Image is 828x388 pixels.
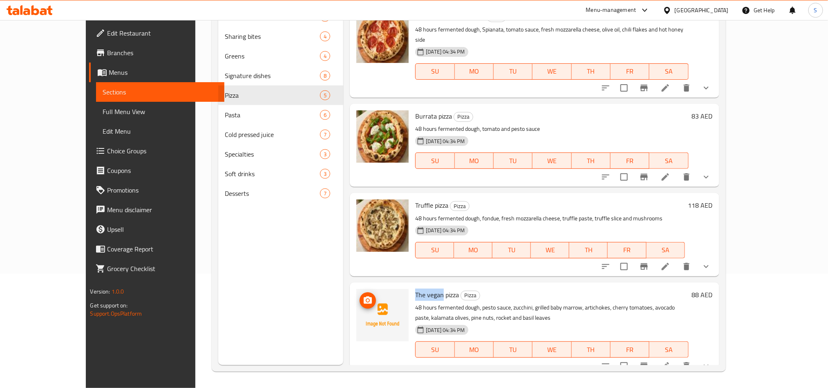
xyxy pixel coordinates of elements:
button: show more [696,356,716,376]
svg: Show Choices [701,262,711,271]
a: Edit Restaurant [89,23,224,43]
img: Burrata pizza [356,110,409,163]
button: SA [649,63,688,80]
span: SU [419,65,451,77]
span: Cold pressed juice [225,130,320,139]
a: Edit menu item [660,172,670,182]
span: Select to update [615,258,633,275]
button: sort-choices [596,257,615,276]
span: 8 [320,72,330,80]
span: FR [614,155,646,167]
span: SA [650,244,682,256]
p: 48 hours fermented dough, fondue, fresh mozzarella cheese, truffle paste, truffle slice and mushr... [415,213,685,224]
span: Edit Restaurant [107,28,217,38]
div: Soft drinks3 [218,164,343,184]
button: WE [533,63,571,80]
span: Select to update [615,168,633,186]
span: TH [573,244,604,256]
span: Desserts [225,188,320,198]
div: Pizza [225,90,320,100]
span: Signature dishes [225,71,320,81]
span: Pasta [225,110,320,120]
span: FR [614,65,646,77]
span: Edit Menu [103,126,217,136]
button: TH [572,341,611,358]
div: items [320,110,330,120]
span: SA [653,65,685,77]
div: items [320,169,330,179]
button: Branch-specific-item [634,257,654,276]
h6: 73 AED [692,11,713,22]
span: Truffle pizza [415,199,448,211]
a: Menu disclaimer [89,200,224,220]
span: TH [575,65,607,77]
button: sort-choices [596,356,615,376]
span: Greens [225,51,320,61]
button: sort-choices [596,167,615,187]
button: SA [649,153,688,169]
button: FR [611,341,649,358]
button: SU [415,341,454,358]
span: TU [497,344,529,356]
button: TU [492,242,531,258]
div: Sharing bites4 [218,27,343,46]
span: Choice Groups [107,146,217,156]
a: Grocery Checklist [89,259,224,278]
span: Promotions [107,185,217,195]
span: SU [419,344,451,356]
span: SA [653,155,685,167]
button: MO [455,63,494,80]
button: show more [696,167,716,187]
button: FR [611,63,649,80]
span: TH [575,155,607,167]
span: [DATE] 04:34 PM [423,227,468,234]
div: Pizza5 [218,85,343,105]
span: Full Menu View [103,107,217,117]
span: WE [534,244,566,256]
button: MO [455,341,494,358]
span: WE [536,65,568,77]
span: SU [419,155,451,167]
div: items [320,90,330,100]
span: [DATE] 04:34 PM [423,48,468,56]
h6: 83 AED [692,110,713,122]
span: TU [497,65,529,77]
a: Menus [89,63,224,82]
img: Truffle pizza [356,200,409,252]
span: MO [457,244,489,256]
button: SA [649,341,688,358]
span: Get support on: [90,300,128,311]
a: Edit menu item [660,361,670,371]
h6: 118 AED [688,200,713,211]
p: 48 hours fermented dough, pesto sauce, zucchini, grilled baby marrow, artichokes, cherry tomatoes... [415,303,688,323]
button: MO [454,242,492,258]
p: 48 hours fermented dough, tomato and pesto sauce [415,124,688,134]
div: items [320,71,330,81]
button: WE [531,242,569,258]
span: 4 [320,52,330,60]
span: 5 [320,92,330,99]
span: FR [614,344,646,356]
span: 3 [320,150,330,158]
span: Select to update [615,357,633,375]
button: Branch-specific-item [634,356,654,376]
button: WE [533,153,571,169]
span: Pizza [450,202,469,211]
span: Coupons [107,166,217,175]
a: Promotions [89,180,224,200]
button: TH [572,153,611,169]
div: Pizza [461,291,480,301]
span: Soft drinks [225,169,320,179]
div: Menu-management [586,5,636,15]
button: sort-choices [596,78,615,98]
span: Pizza [461,291,480,300]
span: Burrata pizza [415,110,452,122]
span: SU [419,244,451,256]
span: Specialties [225,149,320,159]
span: FR [611,244,643,256]
span: Sections [103,87,217,97]
span: Pizza [454,112,473,121]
